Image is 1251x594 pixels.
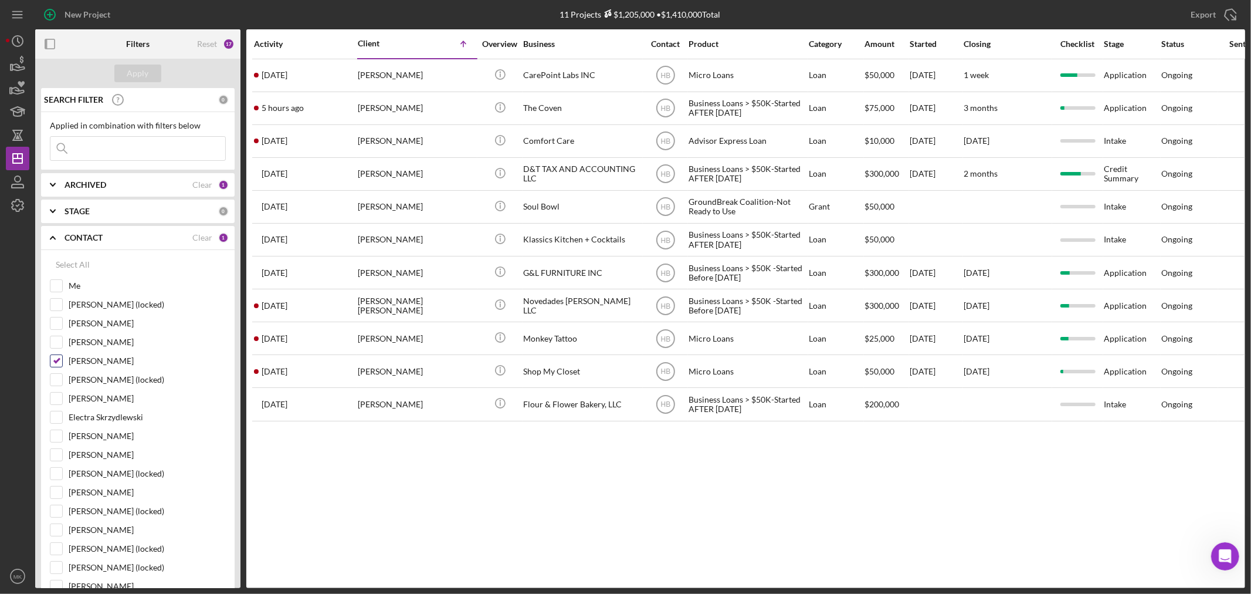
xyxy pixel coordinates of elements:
[69,505,226,517] label: [PERSON_NAME] (locked)
[1161,136,1192,146] div: Ongoing
[50,121,226,130] div: Applied in combination with filters below
[24,220,196,232] div: Archive a Project
[69,280,226,292] label: Me
[218,95,229,105] div: 0
[689,323,806,354] div: Micro Loans
[218,206,229,217] div: 0
[660,401,670,409] text: HB
[809,60,863,91] div: Loan
[864,136,894,146] span: $10,000
[1104,356,1160,387] div: Application
[1161,70,1192,80] div: Ongoing
[127,65,149,82] div: Apply
[864,103,894,113] span: $75,000
[218,232,229,243] div: 1
[126,39,150,49] b: Filters
[97,396,138,404] span: Messages
[114,65,161,82] button: Apply
[69,524,226,536] label: [PERSON_NAME]
[660,269,670,277] text: HB
[24,149,95,161] span: Search for help
[809,257,863,288] div: Loan
[809,39,863,49] div: Category
[6,565,29,588] button: MK
[1161,367,1192,376] div: Ongoing
[160,19,183,42] img: Profile image for Christina
[24,198,196,210] div: Update Permissions Settings
[69,562,226,573] label: [PERSON_NAME] (locked)
[69,336,226,348] label: [PERSON_NAME]
[809,126,863,157] div: Loan
[864,301,899,310] span: $300,000
[24,176,196,188] div: Pipeline and Forecast View
[358,323,475,354] div: [PERSON_NAME]
[262,235,287,244] time: 2025-09-25 13:29
[17,215,218,237] div: Archive a Project
[1161,103,1192,113] div: Ongoing
[660,335,670,343] text: HB
[809,389,863,420] div: Loan
[523,257,640,288] div: G&L FURNITURE INC
[643,39,687,49] div: Contact
[24,241,196,254] div: How to Create a Test Project
[689,158,806,190] div: Business Loans > $50K-Started AFTER [DATE]
[1161,39,1218,49] div: Status
[523,60,640,91] div: CarePoint Labs INC
[23,83,211,103] p: Hi [PERSON_NAME]
[12,269,223,314] div: Send us a messageWe typically reply in a few hours
[17,237,218,258] div: How to Create a Test Project
[689,389,806,420] div: Business Loans > $50K-Started AFTER [DATE]
[137,19,161,42] img: Profile image for Allison
[1179,3,1245,26] button: Export
[223,38,235,50] div: 17
[1161,400,1192,409] div: Ongoing
[358,257,475,288] div: [PERSON_NAME]
[56,253,90,276] div: Select All
[689,93,806,124] div: Business Loans > $50K-Started AFTER [DATE]
[1161,334,1192,343] div: Ongoing
[1053,39,1103,49] div: Checklist
[523,126,640,157] div: Comfort Care
[910,290,962,321] div: [DATE]
[17,193,218,215] div: Update Permissions Settings
[689,356,806,387] div: Micro Loans
[358,290,475,321] div: [PERSON_NAME] [PERSON_NAME]
[660,302,670,310] text: HB
[809,224,863,255] div: Loan
[1104,323,1160,354] div: Application
[964,70,989,80] time: 1 week
[910,126,962,157] div: [DATE]
[1104,389,1160,420] div: Intake
[69,543,226,555] label: [PERSON_NAME] (locked)
[689,60,806,91] div: Micro Loans
[560,9,721,19] div: 11 Projects • $1,410,000 Total
[660,137,670,146] text: HB
[23,22,42,41] img: logo
[69,449,226,461] label: [PERSON_NAME]
[262,169,287,178] time: 2025-09-11 04:13
[689,191,806,222] div: GroundBreak Coalition-Not Ready to Use
[864,70,894,80] span: $50,000
[358,158,475,190] div: [PERSON_NAME]
[660,203,670,211] text: HB
[1104,290,1160,321] div: Application
[964,333,989,343] time: [DATE]
[523,323,640,354] div: Monkey Tattoo
[1104,158,1160,190] div: Credit Summary
[69,411,226,423] label: Electra Skrzydlewski
[689,257,806,288] div: Business Loans > $50K -Started Before [DATE]
[358,389,475,420] div: [PERSON_NAME]
[78,366,156,413] button: Messages
[964,301,989,310] time: [DATE]
[262,103,304,113] time: 2025-10-01 15:13
[69,468,226,480] label: [PERSON_NAME] (locked)
[65,207,90,216] b: STAGE
[35,3,122,26] button: New Project
[26,396,52,404] span: Home
[358,356,475,387] div: [PERSON_NAME]
[910,158,962,190] div: [DATE]
[864,39,908,49] div: Amount
[864,333,894,343] span: $25,000
[262,70,287,80] time: 2025-09-23 14:00
[65,233,103,242] b: CONTACT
